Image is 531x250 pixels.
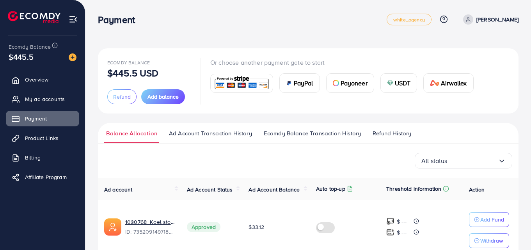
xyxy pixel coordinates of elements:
[387,14,432,25] a: white_agency
[6,169,79,185] a: Affiliate Program
[294,78,313,88] span: PayPal
[6,111,79,126] a: Payment
[249,223,264,231] span: $33.12
[69,15,78,24] img: menu
[25,154,41,161] span: Billing
[460,14,519,25] a: [PERSON_NAME]
[395,78,411,88] span: USDT
[316,184,345,193] p: Auto top-up
[9,51,34,62] span: $445.5
[210,74,273,93] a: card
[25,76,48,83] span: Overview
[104,186,133,193] span: Ad account
[9,43,51,51] span: Ecomdy Balance
[397,217,407,226] p: $ ---
[6,150,79,165] a: Billing
[69,53,76,61] img: image
[341,78,368,88] span: Payoneer
[125,218,174,236] div: <span class='underline'>1030768_Koel store_1711792217396</span></br>7352091497182806017
[169,129,252,138] span: Ad Account Transaction History
[430,80,439,86] img: card
[98,14,141,25] h3: Payment
[6,72,79,87] a: Overview
[423,73,473,93] a: cardAirwallex
[286,80,292,86] img: card
[480,215,504,224] p: Add Fund
[441,78,467,88] span: Airwallex
[326,73,374,93] a: cardPayoneer
[476,15,519,24] p: [PERSON_NAME]
[469,233,509,248] button: Withdraw
[249,186,300,193] span: Ad Account Balance
[113,93,131,101] span: Refund
[421,155,448,167] span: All status
[125,228,174,236] span: ID: 7352091497182806017
[333,80,339,86] img: card
[25,95,65,103] span: My ad accounts
[469,212,509,227] button: Add Fund
[264,129,361,138] span: Ecomdy Balance Transaction History
[213,75,270,92] img: card
[147,93,179,101] span: Add balance
[386,228,394,236] img: top-up amount
[279,73,320,93] a: cardPayPal
[107,89,137,104] button: Refund
[141,89,185,104] button: Add balance
[25,115,47,122] span: Payment
[393,17,425,22] span: white_agency
[415,153,512,168] div: Search for option
[387,80,393,86] img: card
[448,155,498,167] input: Search for option
[386,184,441,193] p: Threshold information
[397,228,407,237] p: $ ---
[373,129,411,138] span: Refund History
[187,222,220,232] span: Approved
[106,129,157,138] span: Balance Allocation
[386,217,394,225] img: top-up amount
[125,218,174,226] a: 1030768_Koel store_1711792217396
[187,186,233,193] span: Ad Account Status
[104,218,121,236] img: ic-ads-acc.e4c84228.svg
[6,91,79,107] a: My ad accounts
[380,73,417,93] a: cardUSDT
[107,59,150,66] span: Ecomdy Balance
[6,130,79,146] a: Product Links
[25,173,67,181] span: Affiliate Program
[210,58,480,67] p: Or choose another payment gate to start
[25,134,59,142] span: Product Links
[107,68,159,78] p: $445.5 USD
[8,11,60,23] img: logo
[469,186,485,193] span: Action
[480,236,503,245] p: Withdraw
